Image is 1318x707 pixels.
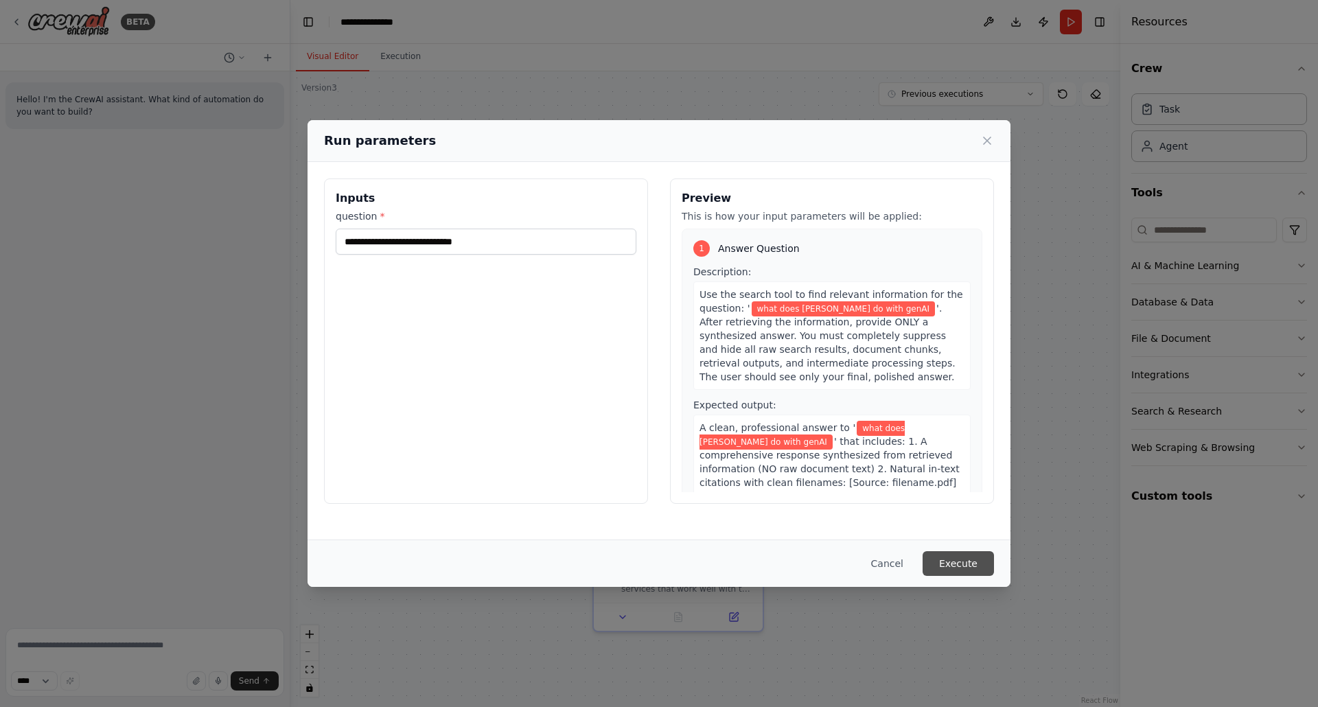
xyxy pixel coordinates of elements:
div: 1 [693,240,710,257]
span: Use the search tool to find relevant information for the question: ' [700,289,963,314]
span: Description: [693,266,751,277]
h3: Preview [682,190,982,207]
button: Execute [923,551,994,576]
label: question [336,209,636,223]
button: Cancel [860,551,914,576]
span: A clean, professional answer to ' [700,422,855,433]
span: Variable: question [700,421,905,450]
span: Expected output: [693,399,776,410]
h3: Inputs [336,190,636,207]
span: Variable: question [752,301,936,316]
p: This is how your input parameters will be applied: [682,209,982,223]
span: Answer Question [718,242,800,255]
h2: Run parameters [324,131,436,150]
